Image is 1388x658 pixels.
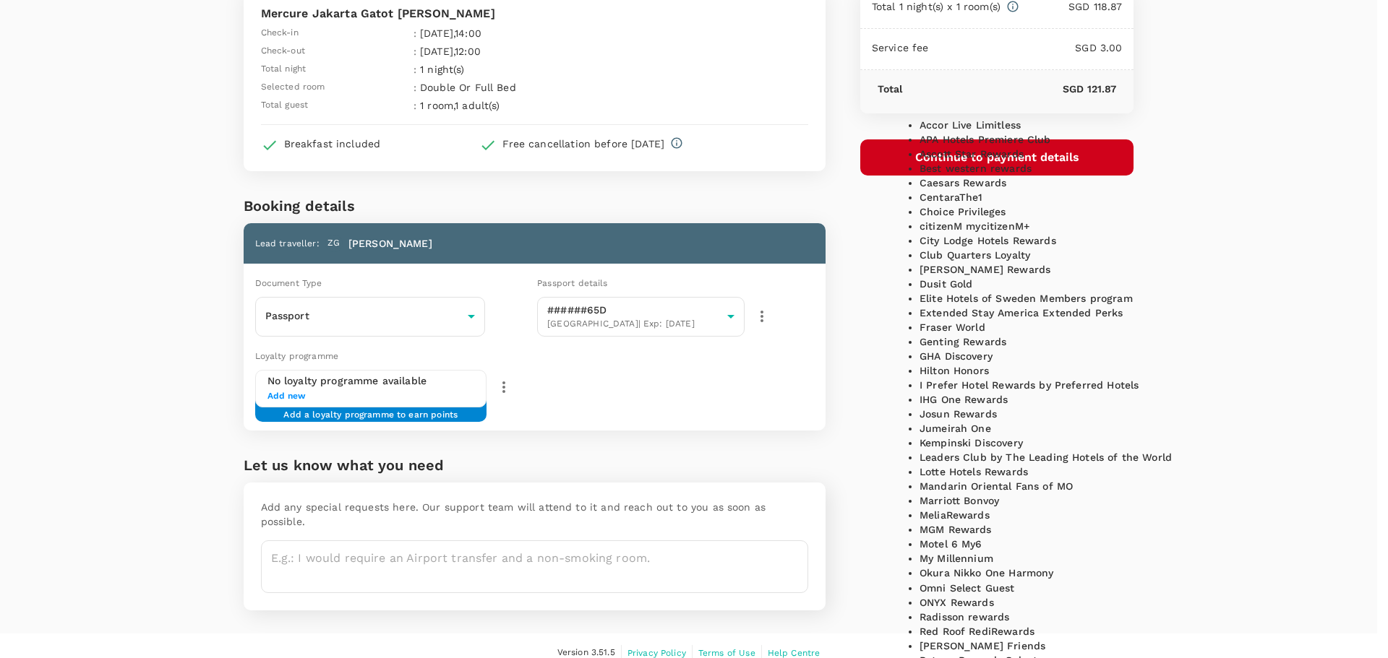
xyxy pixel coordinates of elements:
p: Jumeirah One [920,421,991,436]
p: Leaders Club by The Leading Hotels of the World [920,450,1172,464]
span: Total guest [261,98,309,113]
span: Lead traveller : [255,238,320,248]
span: Total night [261,62,307,77]
span: : [414,44,416,59]
p: SGD 121.87 [903,82,1117,96]
span: Selected room [261,80,325,95]
p: SGD 3.00 [928,40,1122,55]
span: Add a loyalty programme to earn points [283,408,458,410]
p: citizenM mycitizenM+ [920,219,1029,233]
p: Total [878,82,903,96]
p: Best western rewards [920,161,1032,176]
p: Lotte Hotels Rewards [920,464,1028,479]
p: Double Or Full Bed [420,80,641,95]
table: simple table [261,22,644,113]
p: [PERSON_NAME] Rewards [920,262,1050,277]
p: Red Roof RediRewards [920,624,1034,638]
p: Josun Rewards [920,407,997,421]
p: My Millennium [920,551,993,566]
span: Privacy Policy [627,648,686,658]
p: Motel 6 My6 [920,537,982,551]
p: Club Quarters Loyalty [920,248,1030,262]
p: CentaraThe1 [920,190,983,204]
p: Kempinski Discovery [920,436,1023,450]
span: [GEOGRAPHIC_DATA] | Exp: [DATE] [547,317,721,332]
p: ######65D [547,303,721,317]
span: Help Centre [768,648,821,658]
p: Extended Stay America Extended Perks [920,306,1123,320]
p: Ascott Star Rewards [920,147,1024,161]
span: : [414,62,416,77]
span: ZG [327,236,340,251]
span: : [414,80,416,95]
h6: Let us know what you need [244,454,826,477]
span: : [414,26,416,40]
p: IHG One Rewards [920,392,1008,407]
p: Hilton Honors [920,363,989,378]
p: Marriott Bonvoy [920,493,999,508]
p: Choice Privileges [920,204,1006,219]
button: Continue to payment details [860,139,1134,176]
span: Loyalty programme [255,351,339,361]
div: Breakfast included [284,137,381,151]
p: City Lodge Hotels Rewards [920,233,1056,248]
p: Passport [265,308,463,323]
p: I Prefer Hotel Rewards by Preferred Hotels [920,378,1139,392]
p: [DATE] , 12:00 [420,44,641,59]
p: Accor Live Limitless [920,118,1021,132]
p: Elite Hotels of Sweden Members program [920,291,1133,306]
span: Add new [267,389,475,404]
p: 1 room , 1 adult(s) [420,98,641,113]
div: Free cancellation before [DATE] [502,137,664,151]
h6: Booking details [244,194,826,217]
svg: Full refund before 2025-11-04 00:00 Cancelation after 2025-11-04 00:00, cancelation fee of SGD 11... [670,137,683,150]
p: 1 night(s) [420,62,641,77]
p: Radisson rewards [920,610,1009,624]
p: ONYX Rewards [920,595,994,610]
span: Check-out [261,44,305,59]
p: [DATE] , 14:00 [420,26,641,40]
p: Genting Rewards [920,334,1006,349]
h6: No loyalty programme available [267,373,475,389]
p: Omni Select Guest [920,581,1015,595]
p: APA Hotels Premiere Club [920,132,1051,147]
p: GHA Discovery [920,349,993,363]
p: [PERSON_NAME] [348,236,432,251]
span: Check-in [261,26,299,40]
p: Service fee [872,40,929,55]
p: MGM Rewards [920,522,992,537]
p: Okura Nikko One Harmony [920,566,1053,580]
p: [PERSON_NAME] Friends [920,638,1045,653]
span: Document Type [255,278,322,288]
p: Fraser World [920,320,985,334]
p: Mercure Jakarta Gatot [PERSON_NAME] [261,5,808,22]
p: Dusit Gold [920,277,973,291]
p: Caesars Rewards [920,176,1006,190]
p: Mandarin Oriental Fans of MO [920,479,1073,493]
span: Passport details [537,278,607,288]
span: Terms of Use [698,648,755,658]
p: Add any special requests here. Our support team will attend to it and reach out to you as soon as... [261,500,808,529]
span: : [414,98,416,113]
p: MeliaRewards [920,508,990,522]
